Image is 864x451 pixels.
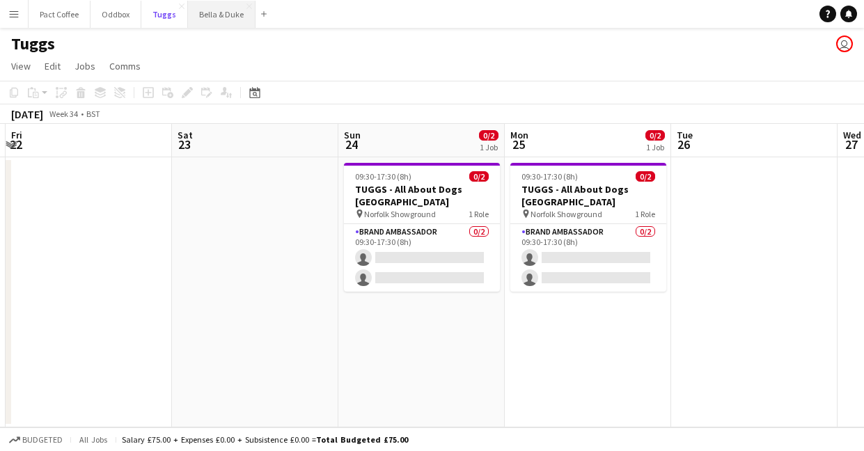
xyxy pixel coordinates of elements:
[364,209,436,219] span: Norfolk Showground
[22,435,63,445] span: Budgeted
[531,209,602,219] span: Norfolk Showground
[11,107,43,121] div: [DATE]
[104,57,146,75] a: Comms
[677,129,693,141] span: Tue
[469,171,489,182] span: 0/2
[69,57,101,75] a: Jobs
[74,60,95,72] span: Jobs
[45,60,61,72] span: Edit
[469,209,489,219] span: 1 Role
[479,130,498,141] span: 0/2
[635,209,655,219] span: 1 Role
[355,171,411,182] span: 09:30-17:30 (8h)
[836,35,853,52] app-user-avatar: Chubby Bear
[46,109,81,119] span: Week 34
[510,224,666,292] app-card-role: Brand Ambassador0/209:30-17:30 (8h)
[109,60,141,72] span: Comms
[11,129,22,141] span: Fri
[11,33,55,54] h1: Tuggs
[342,136,361,152] span: 24
[521,171,578,182] span: 09:30-17:30 (8h)
[175,136,193,152] span: 23
[6,57,36,75] a: View
[86,109,100,119] div: BST
[29,1,91,28] button: Pact Coffee
[344,129,361,141] span: Sun
[843,129,861,141] span: Wed
[77,434,110,445] span: All jobs
[636,171,655,182] span: 0/2
[841,136,861,152] span: 27
[510,163,666,292] app-job-card: 09:30-17:30 (8h)0/2TUGGS - All About Dogs [GEOGRAPHIC_DATA] Norfolk Showground1 RoleBrand Ambassa...
[344,224,500,292] app-card-role: Brand Ambassador0/209:30-17:30 (8h)
[508,136,528,152] span: 25
[646,142,664,152] div: 1 Job
[675,136,693,152] span: 26
[91,1,141,28] button: Oddbox
[510,183,666,208] h3: TUGGS - All About Dogs [GEOGRAPHIC_DATA]
[11,60,31,72] span: View
[7,432,65,448] button: Budgeted
[141,1,188,28] button: Tuggs
[178,129,193,141] span: Sat
[316,434,408,445] span: Total Budgeted £75.00
[122,434,408,445] div: Salary £75.00 + Expenses £0.00 + Subsistence £0.00 =
[188,1,256,28] button: Bella & Duke
[39,57,66,75] a: Edit
[645,130,665,141] span: 0/2
[344,163,500,292] app-job-card: 09:30-17:30 (8h)0/2TUGGS - All About Dogs [GEOGRAPHIC_DATA] Norfolk Showground1 RoleBrand Ambassa...
[344,183,500,208] h3: TUGGS - All About Dogs [GEOGRAPHIC_DATA]
[510,129,528,141] span: Mon
[480,142,498,152] div: 1 Job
